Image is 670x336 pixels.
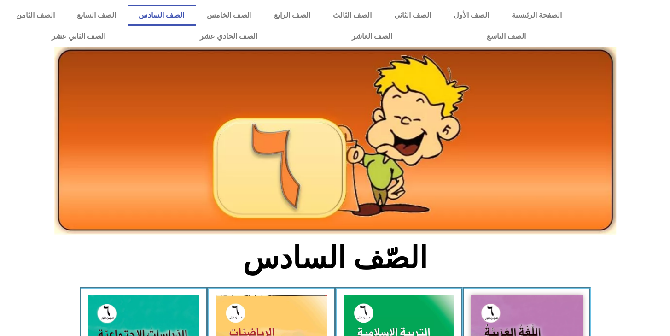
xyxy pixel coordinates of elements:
[153,26,305,47] a: الصف الحادي عشر
[383,5,443,26] a: الصف الثاني
[500,5,573,26] a: الصفحة الرئيسية
[305,26,440,47] a: الصف العاشر
[263,5,322,26] a: الصف الرابع
[5,5,66,26] a: الصف الثامن
[183,240,487,276] h2: الصّف السادس
[442,5,500,26] a: الصف الأول
[5,26,153,47] a: الصف الثاني عشر
[66,5,128,26] a: الصف السابع
[128,5,196,26] a: الصف السادس
[322,5,383,26] a: الصف الثالث
[439,26,573,47] a: الصف التاسع
[196,5,263,26] a: الصف الخامس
